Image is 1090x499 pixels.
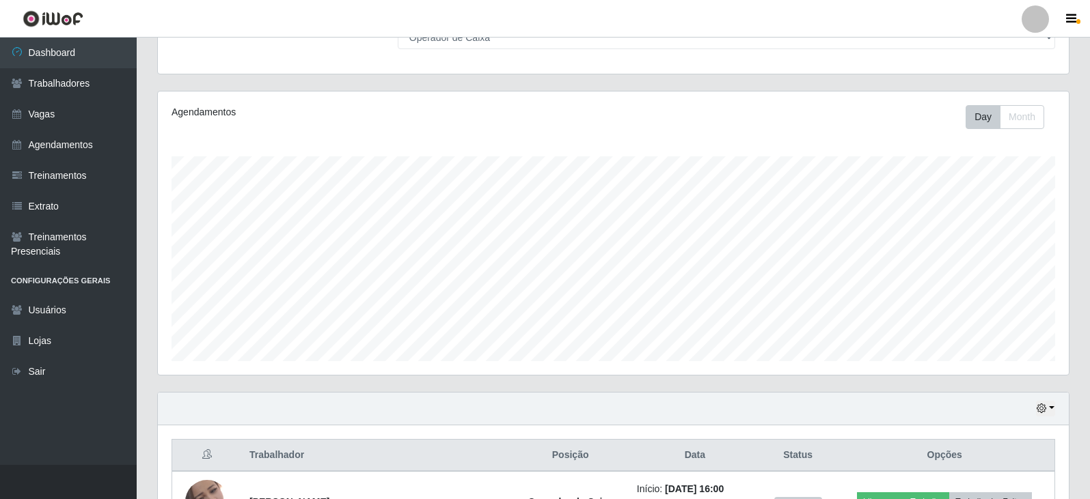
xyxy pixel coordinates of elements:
[966,105,1000,129] button: Day
[172,105,528,119] div: Agendamentos
[629,440,761,472] th: Data
[1000,105,1044,129] button: Month
[637,482,753,496] li: Início:
[241,440,512,472] th: Trabalhador
[966,105,1055,129] div: Toolbar with button groups
[834,440,1054,472] th: Opções
[512,440,628,472] th: Posição
[665,483,724,494] time: [DATE] 16:00
[23,10,83,27] img: CoreUI Logo
[966,105,1044,129] div: First group
[761,440,834,472] th: Status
